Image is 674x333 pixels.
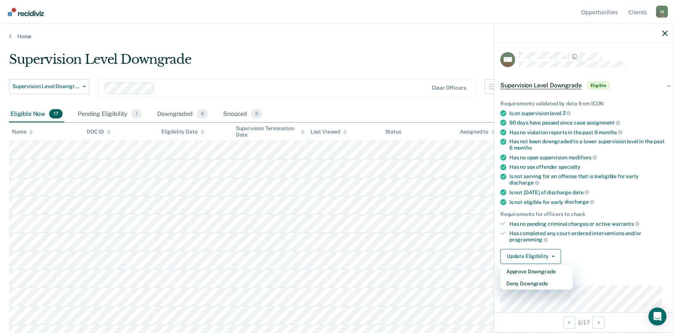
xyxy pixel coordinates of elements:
div: Is not [DATE] of discharge [509,189,668,196]
div: Has completed any court-ordered interventions and/or [509,230,668,243]
div: Has no violation reports in the past 6 [509,129,668,136]
div: Is on supervision level [509,110,668,117]
div: Downgraded [156,106,210,123]
div: Has no sex offender [509,164,668,170]
div: Supervision Level DowngradeEligible [494,73,674,97]
div: Supervision Level Downgrade [9,52,515,73]
span: 2 [563,110,571,116]
div: Has no open supervision [509,154,668,161]
button: Next Opportunity [593,316,605,328]
div: Eligible Now [9,106,64,123]
img: Recidiviz [8,8,44,16]
div: Pending Eligibility [76,106,144,123]
div: Supervision Termination Date [236,125,305,138]
span: months [514,145,532,151]
div: Name [12,129,33,135]
span: Supervision Level Downgrade [12,83,80,90]
span: discharge [509,180,539,186]
div: 2 / 17 [494,312,674,332]
span: specialty [558,164,581,170]
span: 0 [197,109,208,119]
div: Is not eligible for early [509,199,668,205]
span: months [599,129,623,135]
a: Home [9,33,665,40]
span: modifiers [569,154,597,160]
button: Update Eligibility [500,249,561,264]
div: DOC ID [87,129,111,135]
div: Has no pending criminal charges or active [509,220,668,227]
div: Status [385,129,401,135]
span: Supervision Level Downgrade [500,82,582,89]
span: discharge [564,199,594,205]
button: Approve Downgrade [500,265,573,277]
div: 90 days have passed since case [509,119,668,126]
div: Is not serving for an offense that is ineligible for early [509,173,668,186]
button: Profile dropdown button [656,6,668,18]
span: 0 [251,109,263,119]
div: Clear officers [432,85,466,91]
div: Eligibility Date [161,129,204,135]
div: Snoozed [222,106,264,123]
div: Assigned to [460,129,495,135]
span: assignment [587,120,620,126]
div: Dropdown Menu [500,265,573,289]
div: Open Intercom Messenger [648,307,666,325]
span: warrants [612,221,639,227]
div: Requirements for officers to check [500,211,668,217]
div: J N [656,6,668,18]
div: Has not been downgraded to a lower supervision level in the past 6 [509,138,668,151]
dt: Supervision [500,276,668,282]
button: Deny Downgrade [500,277,573,289]
span: 17 [49,109,63,119]
div: Last Viewed [311,129,347,135]
span: 1 [131,109,142,119]
div: Requirements validated by data from ICON [500,100,668,107]
button: Previous Opportunity [563,316,575,328]
span: date [572,189,589,195]
span: programming [509,237,548,243]
span: Eligible [588,82,609,89]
